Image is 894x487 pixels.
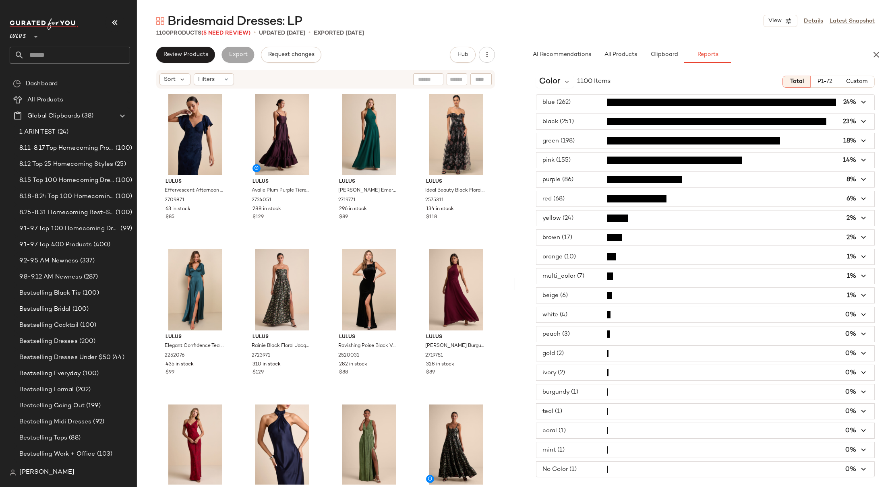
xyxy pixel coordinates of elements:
button: Custom [839,76,875,88]
button: beige (6)1% [536,288,874,303]
span: 8.12 Top 25 Homecoming Styles [19,160,113,169]
span: Bestselling Cocktail [19,321,79,330]
span: $129 [252,369,264,376]
span: 2252076 [165,352,184,359]
span: (25) [113,160,126,169]
button: green (198)18% [536,133,874,149]
button: orange (10)1% [536,249,874,264]
span: Lulus [166,334,225,341]
span: Ravishing Poise Black Velvet Cowl Back Sleeveless Maxi Dress [338,343,398,350]
span: (100) [114,144,132,153]
span: (100) [81,289,99,298]
button: black (251)23% [536,114,874,129]
button: View [764,15,797,27]
span: Review Products [163,52,208,58]
span: 9.1-9.7 Top 400 Products [19,240,92,250]
span: (100) [114,208,132,217]
span: (38) [80,111,93,121]
button: pink (155)14% [536,153,874,168]
img: svg%3e [156,17,164,25]
span: Bestselling Dresses Under $50 [19,353,111,362]
span: 282 in stock [339,361,367,368]
p: updated [DATE] [259,29,305,37]
span: (103) [95,450,113,459]
span: Lulus [166,178,225,186]
span: (44) [111,353,124,362]
button: burgundy (1)0% [536,384,874,400]
button: coral (1)0% [536,423,874,438]
span: $118 [426,214,437,221]
span: Filters [198,75,215,84]
span: Lulus [252,334,312,341]
span: Lulus [426,178,486,186]
button: gold (2)0% [536,346,874,361]
span: Color [539,76,560,88]
span: [PERSON_NAME] [19,468,74,477]
span: Request changes [268,52,315,58]
button: mint (1)0% [536,442,874,458]
span: (200) [78,337,96,346]
img: 2709871_01_hero_2025-07-24.jpg [159,94,232,175]
span: $88 [339,369,348,376]
button: teal (1)0% [536,404,874,419]
span: Avalie Plum Purple Tiered Bustier Maxi Dress [252,187,311,194]
span: (88) [67,433,81,443]
button: blue (262)24% [536,95,874,110]
img: svg%3e [13,80,21,88]
span: (5 Need Review) [201,30,250,36]
button: red (68)6% [536,191,874,206]
span: (24) [56,128,69,137]
span: Bestselling Black Tie [19,289,81,298]
span: (92) [91,417,104,427]
img: 2724051_02_front_2025-09-04.jpg [246,94,319,175]
span: 1100 Items [577,77,610,87]
span: Total [789,78,803,85]
span: 2719751 [425,352,443,359]
img: 12386361_2575311.jpg [420,94,492,175]
span: • [308,28,310,38]
span: 328 in stock [426,361,454,368]
span: (99) [119,224,132,233]
span: 9.1-9.7 Top 100 Homecoming Dresses [19,224,119,233]
span: (100) [71,305,89,314]
span: Bestselling Tops [19,433,67,443]
span: All Products [27,95,63,105]
button: No Color (1)0% [536,462,874,477]
span: 8.18-8.24 Top 100 Homecoming Dresses [19,192,114,201]
span: 63 in stock [166,206,190,213]
a: Latest Snapshot [830,17,875,25]
span: Lulus [339,334,399,341]
span: View [768,18,782,24]
span: Sort [164,75,176,84]
span: 310 in stock [252,361,281,368]
span: Lulus [252,178,312,186]
span: Elegant Confidence Teal Satin Flutter Sleeve Cutout Maxi Dress [165,343,224,350]
span: 288 in stock [252,206,281,213]
span: (287) [82,272,98,282]
span: $129 [252,214,264,221]
img: 12226461_2520031.jpg [333,249,405,330]
span: 1 ARIN TEST [19,128,56,137]
span: 9.2-9.5 AM Newness [19,256,79,266]
img: 11033081_2252076.jpg [159,249,232,330]
span: Reports [697,52,718,58]
span: Dashboard [26,79,58,89]
span: AI Recommendations [532,52,591,58]
span: Bestselling Dresses [19,337,78,346]
img: 2719751_02_front_2025-08-27.jpg [420,249,492,330]
span: Rainie Black Floral Jacquard Strapless Lace-Up Maxi Dress [252,343,311,350]
span: $89 [426,369,435,376]
span: Custom [846,78,868,85]
span: (202) [74,385,91,394]
span: (100) [114,192,132,201]
span: Bestselling Midi Dresses [19,417,91,427]
span: 2723971 [252,352,270,359]
span: Bestselling Going Out [19,401,85,411]
span: $99 [166,369,174,376]
p: Exported [DATE] [314,29,364,37]
img: 2679831_04_side_2025-07-09.jpg [246,404,319,486]
button: peach (3)0% [536,326,874,342]
button: P1-72 [811,76,839,88]
span: 8.11-8.17 Top Homecoming Product [19,144,114,153]
span: 1100 [156,30,170,36]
